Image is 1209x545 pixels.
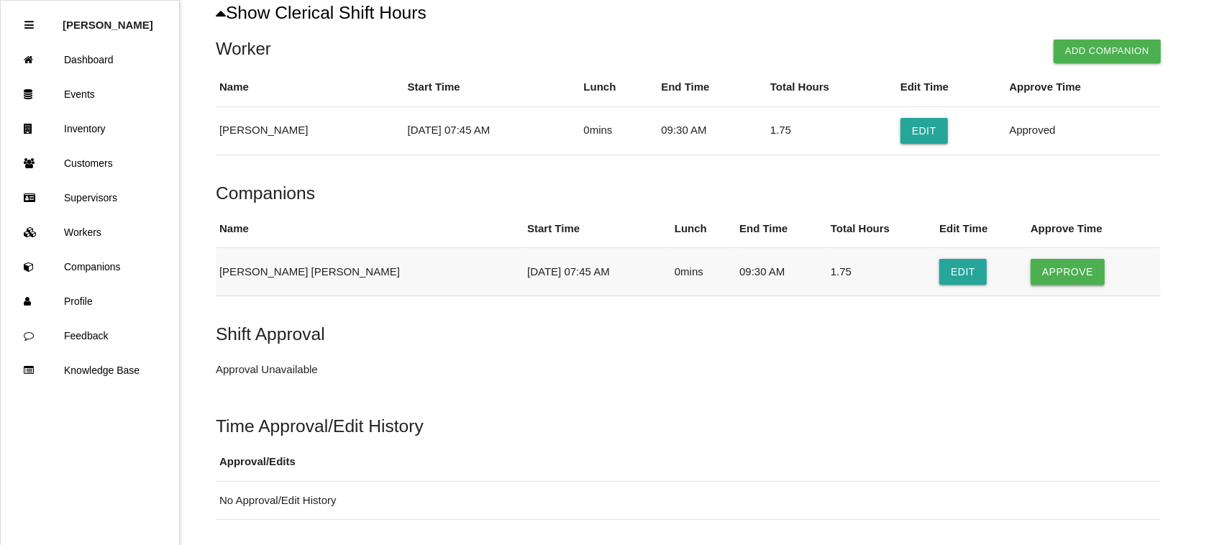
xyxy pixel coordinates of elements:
h5: Time Approval/Edit History [216,416,1161,436]
th: Lunch [580,68,657,106]
a: Dashboard [1,42,179,77]
button: Approve [1031,259,1105,285]
button: Edit [900,118,948,144]
th: Start Time [524,210,671,248]
h5: Companions [216,183,1161,203]
a: Supervisors [1,180,179,215]
p: Approval Unavailable [216,362,318,378]
button: Add Companion [1054,40,1161,63]
th: End Time [736,210,827,248]
th: Edit Time [897,68,1006,106]
h4: Worker [216,40,1161,58]
td: Approved [1005,106,1160,155]
a: Companions [1,249,179,284]
button: Edit [939,259,987,285]
div: Close [24,8,34,42]
td: 09:30 AM [657,106,767,155]
th: Total Hours [767,68,897,106]
th: Lunch [671,210,736,248]
th: Edit Time [936,210,1027,248]
a: Profile [1,284,179,319]
td: [PERSON_NAME] [PERSON_NAME] [216,248,524,296]
td: 0 mins [580,106,657,155]
td: 1.75 [827,248,936,296]
th: Approve Time [1005,68,1160,106]
th: Start Time [404,68,580,106]
th: Name [216,210,524,248]
th: End Time [657,68,767,106]
th: Total Hours [827,210,936,248]
a: Knowledge Base [1,353,179,388]
p: Rosie Blandino [63,8,153,31]
th: Approval/Edits [216,443,1161,481]
a: Customers [1,146,179,180]
td: 09:30 AM [736,248,827,296]
a: Events [1,77,179,111]
td: No Approval/Edit History [216,481,1161,520]
td: [DATE] 07:45 AM [404,106,580,155]
td: 1.75 [767,106,897,155]
a: Workers [1,215,179,249]
h5: Shift Approval [216,324,1161,344]
td: [DATE] 07:45 AM [524,248,671,296]
th: Name [216,68,404,106]
button: Show Clerical Shift Hours [216,3,426,23]
th: Approve Time [1027,210,1161,248]
a: Feedback [1,319,179,353]
td: 0 mins [671,248,736,296]
a: Inventory [1,111,179,146]
td: [PERSON_NAME] [216,106,404,155]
